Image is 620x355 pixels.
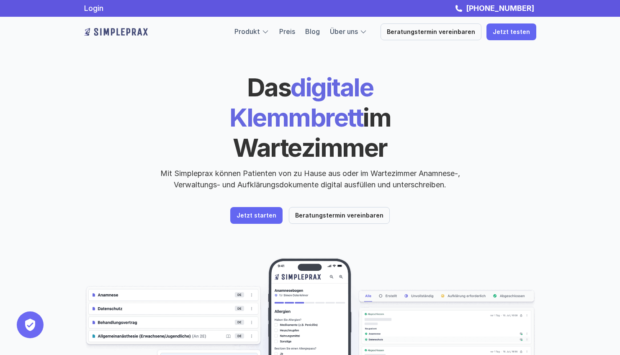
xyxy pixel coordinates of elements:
p: Jetzt testen [493,29,530,36]
p: Beratungstermin vereinbaren [295,212,383,219]
strong: [PHONE_NUMBER] [466,4,534,13]
p: Jetzt starten [237,212,276,219]
a: Jetzt starten [230,207,283,224]
a: Über uns [330,27,358,36]
p: Mit Simpleprax können Patienten von zu Hause aus oder im Wartezimmer Anamnese-, Verwaltungs- und ... [153,168,467,190]
a: Produkt [234,27,260,36]
span: im Wartezimmer [233,102,395,163]
a: Beratungstermin vereinbaren [381,23,481,40]
p: Beratungstermin vereinbaren [387,29,475,36]
span: Das [247,72,291,102]
a: Blog [305,27,320,36]
a: Beratungstermin vereinbaren [289,207,390,224]
a: Login [84,4,103,13]
a: Preis [279,27,295,36]
a: [PHONE_NUMBER] [464,4,536,13]
h1: digitale Klemmbrett [166,72,455,163]
a: Jetzt testen [486,23,536,40]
